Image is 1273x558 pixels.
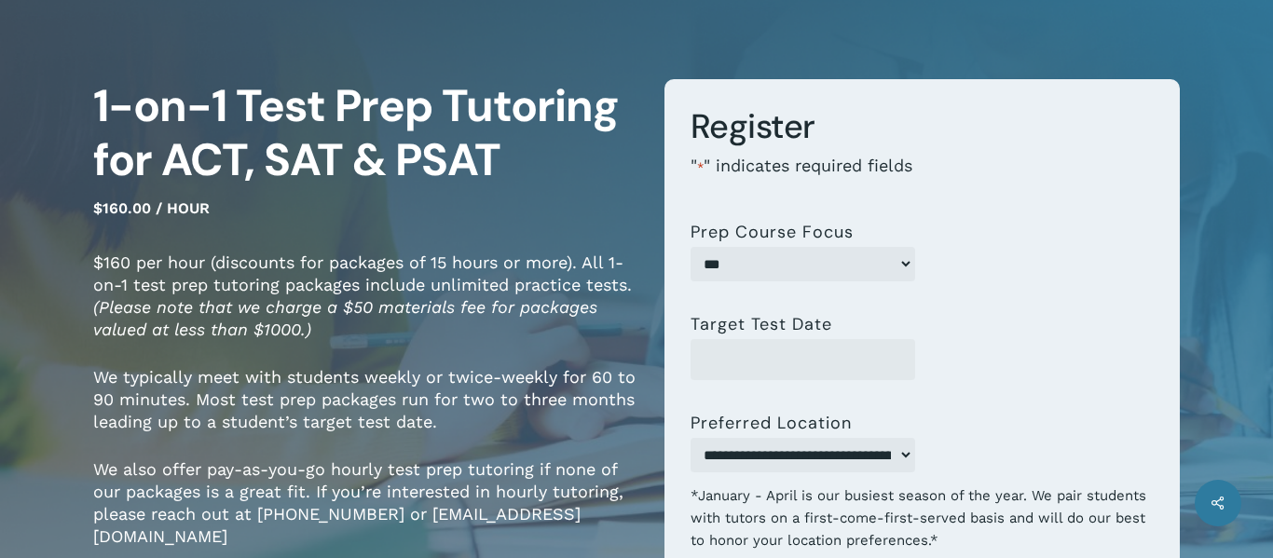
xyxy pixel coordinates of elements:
span: $160.00 / hour [93,199,210,217]
p: We typically meet with students weekly or twice-weekly for 60 to 90 minutes. Most test prep packa... [93,366,636,458]
h3: Register [691,105,1155,148]
div: *January - April is our busiest season of the year. We pair students with tutors on a first-come-... [691,472,1155,551]
label: Preferred Location [691,414,852,432]
p: $160 per hour (discounts for packages of 15 hours or more). All 1-on-1 test prep tutoring package... [93,252,636,366]
h1: 1-on-1 Test Prep Tutoring for ACT, SAT & PSAT [93,79,636,187]
em: (Please note that we charge a $50 materials fee for packages valued at less than $1000.) [93,297,597,339]
p: " " indicates required fields [691,155,1155,204]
